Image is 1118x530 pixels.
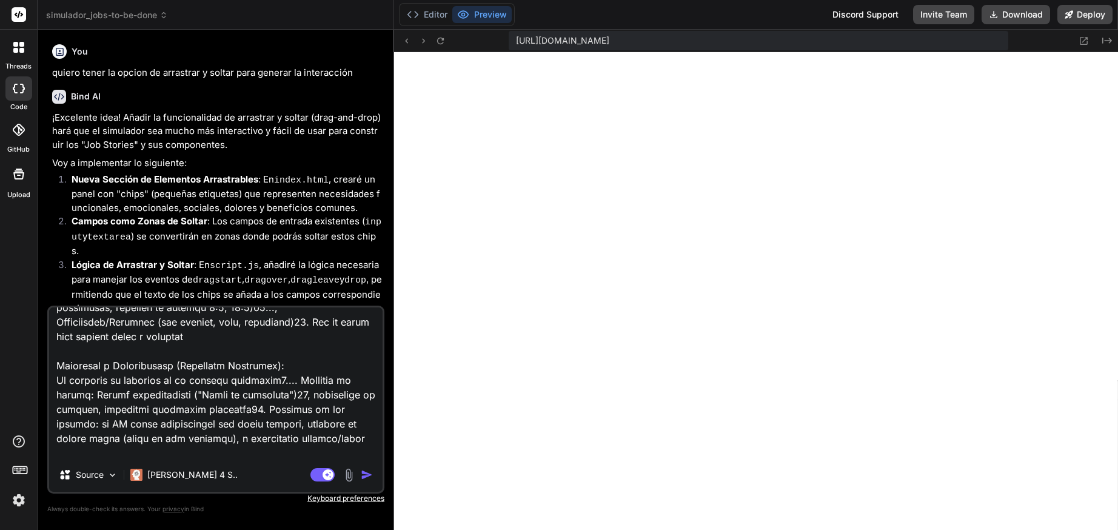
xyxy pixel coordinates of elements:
[130,469,142,481] img: Claude 4 Sonnet
[49,307,383,458] textarea: Lore ips dolo sitametcons adi elitsedd: Eiusmod temp "Incididuntut, Laboree d magnaali" * Enimadm...
[62,215,382,258] li: : Los campos de entrada existentes ( y ) se convertirán en zonas donde podrás soltar estos chips.
[361,469,373,481] img: icon
[342,468,356,482] img: attachment
[71,90,101,102] h6: Bind AI
[72,215,207,227] strong: Campos como Zonas de Soltar
[290,275,340,286] code: dragleave
[825,5,906,24] div: Discord Support
[46,9,168,21] span: simulador_jobs-to-be-done
[274,175,329,186] code: index.html
[402,6,452,23] button: Editor
[147,469,238,481] p: [PERSON_NAME] 4 S..
[107,470,118,480] img: Pick Models
[162,505,184,512] span: privacy
[394,52,1118,530] iframe: Preview
[52,111,382,152] p: ¡Excelente idea! Añadir la funcionalidad de arrastrar y soltar (drag-and-drop) hará que el simula...
[52,66,382,80] p: quiero tener la opcion de arrastrar y soltar para generar la interacción
[62,173,382,215] li: : En , crearé un panel con "chips" (pequeñas etiquetas) que representen necesidades funcionales, ...
[193,275,242,286] code: dragstart
[1057,5,1113,24] button: Deploy
[47,503,384,515] p: Always double-check its answers. Your in Bind
[72,259,194,270] strong: Lógica de Arrastrar y Soltar
[72,45,88,58] h6: You
[913,5,974,24] button: Invite Team
[210,261,259,271] code: script.js
[72,173,258,185] strong: Nueva Sección de Elementos Arrastrables
[516,35,609,47] span: [URL][DOMAIN_NAME]
[76,469,104,481] p: Source
[52,156,382,170] p: Voy a implementar lo siguiente:
[7,144,30,155] label: GitHub
[8,490,29,511] img: settings
[344,275,366,286] code: drop
[7,190,30,200] label: Upload
[62,258,382,315] li: : En , añadiré la lógica necesaria para manejar los eventos de , , y , permitiendo que el texto d...
[72,217,381,243] code: input
[244,275,288,286] code: dragover
[87,232,131,243] code: textarea
[982,5,1050,24] button: Download
[47,494,384,503] p: Keyboard preferences
[10,102,27,112] label: code
[5,61,32,72] label: threads
[452,6,512,23] button: Preview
